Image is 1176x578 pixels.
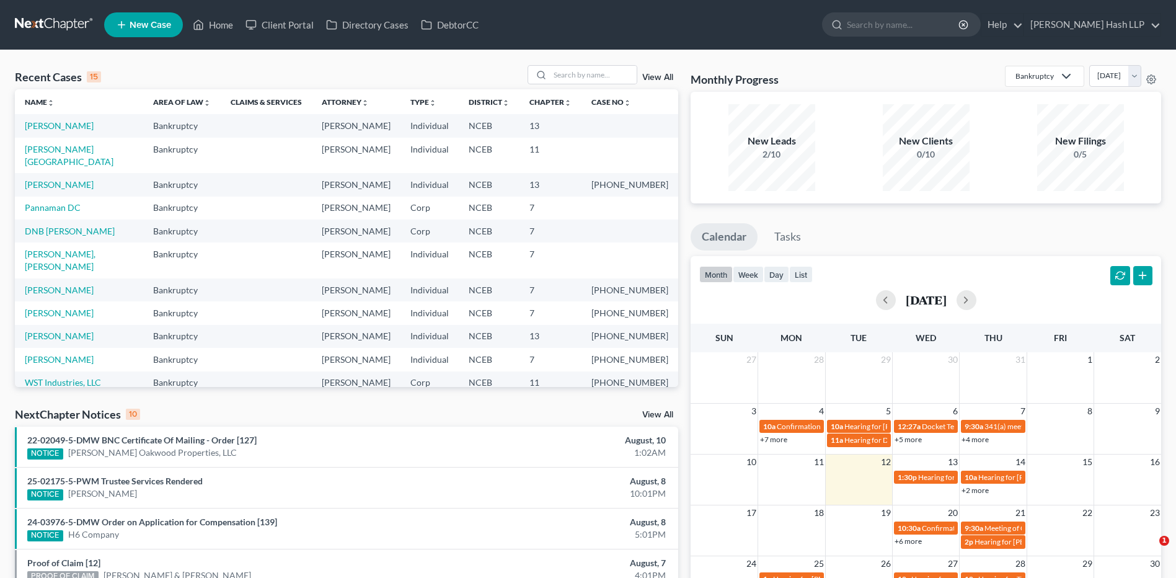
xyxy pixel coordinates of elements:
[883,148,970,161] div: 0/10
[312,114,400,137] td: [PERSON_NAME]
[361,99,369,107] i: unfold_more
[312,301,400,324] td: [PERSON_NAME]
[459,242,519,278] td: NCEB
[981,14,1023,36] a: Help
[68,487,137,500] a: [PERSON_NAME]
[27,448,63,460] div: NOTICE
[312,197,400,220] td: [PERSON_NAME]
[312,371,400,394] td: [PERSON_NAME]
[25,377,101,388] a: WST Industries, LLC
[895,536,922,546] a: +6 more
[143,348,221,371] td: Bankruptcy
[25,331,94,341] a: [PERSON_NAME]
[813,505,825,520] span: 18
[978,473,1075,482] span: Hearing for [PERSON_NAME]
[519,325,581,348] td: 13
[1086,352,1094,367] span: 1
[813,352,825,367] span: 28
[143,325,221,348] td: Bankruptcy
[581,173,678,196] td: [PHONE_NUMBER]
[459,114,519,137] td: NCEB
[965,422,983,431] span: 9:30a
[831,422,843,431] span: 10a
[1019,404,1027,419] span: 7
[728,148,815,161] div: 2/10
[1081,505,1094,520] span: 22
[1081,455,1094,469] span: 15
[880,455,892,469] span: 12
[1037,134,1124,148] div: New Filings
[906,293,947,306] h2: [DATE]
[519,301,581,324] td: 7
[25,249,95,272] a: [PERSON_NAME], [PERSON_NAME]
[642,411,673,419] a: View All
[400,173,459,196] td: Individual
[461,434,666,447] div: August, 10
[410,97,436,107] a: Typeunfold_more
[880,556,892,571] span: 26
[415,14,485,36] a: DebtorCC
[461,557,666,569] div: August, 7
[429,99,436,107] i: unfold_more
[844,435,1040,445] span: Hearing for DNB Management, Inc. et [PERSON_NAME] et al
[25,179,94,190] a: [PERSON_NAME]
[581,325,678,348] td: [PHONE_NUMBER]
[642,73,673,82] a: View All
[400,220,459,242] td: Corp
[624,99,631,107] i: unfold_more
[400,114,459,137] td: Individual
[581,278,678,301] td: [PHONE_NUMBER]
[895,435,922,444] a: +5 more
[25,285,94,295] a: [PERSON_NAME]
[459,301,519,324] td: NCEB
[459,325,519,348] td: NCEB
[143,242,221,278] td: Bankruptcy
[519,173,581,196] td: 13
[962,435,989,444] a: +4 more
[519,348,581,371] td: 7
[400,242,459,278] td: Individual
[461,516,666,528] div: August, 8
[459,278,519,301] td: NCEB
[143,173,221,196] td: Bankruptcy
[952,404,959,419] span: 6
[728,134,815,148] div: New Leads
[1024,14,1161,36] a: [PERSON_NAME] Hash LLP
[691,72,779,87] h3: Monthly Progress
[984,332,1002,343] span: Thu
[851,332,867,343] span: Tue
[143,220,221,242] td: Bankruptcy
[962,486,989,495] a: +2 more
[916,332,936,343] span: Wed
[947,455,959,469] span: 13
[564,99,572,107] i: unfold_more
[459,348,519,371] td: NCEB
[221,89,312,114] th: Claims & Services
[733,266,764,283] button: week
[519,220,581,242] td: 7
[143,371,221,394] td: Bankruptcy
[27,530,63,541] div: NOTICE
[847,13,960,36] input: Search by name...
[922,422,1004,431] span: Docket Text: for MSS, Inc.
[312,220,400,242] td: [PERSON_NAME]
[143,138,221,173] td: Bankruptcy
[581,301,678,324] td: [PHONE_NUMBER]
[691,223,758,251] a: Calendar
[27,517,277,527] a: 24-03976-5-DMW Order on Application for Compensation [139]
[68,528,119,541] a: H6 Company
[715,332,733,343] span: Sun
[461,528,666,541] div: 5:01PM
[322,97,369,107] a: Attorneyunfold_more
[550,66,637,84] input: Search by name...
[400,371,459,394] td: Corp
[922,523,1063,533] span: Confirmation hearing for [PERSON_NAME]
[898,422,921,431] span: 12:27a
[965,537,973,546] span: 2p
[777,422,917,431] span: Confirmation hearing for [PERSON_NAME]
[898,473,917,482] span: 1:30p
[187,14,239,36] a: Home
[68,447,237,459] a: [PERSON_NAME] Oakwood Properties, LLC
[880,352,892,367] span: 29
[469,97,510,107] a: Districtunfold_more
